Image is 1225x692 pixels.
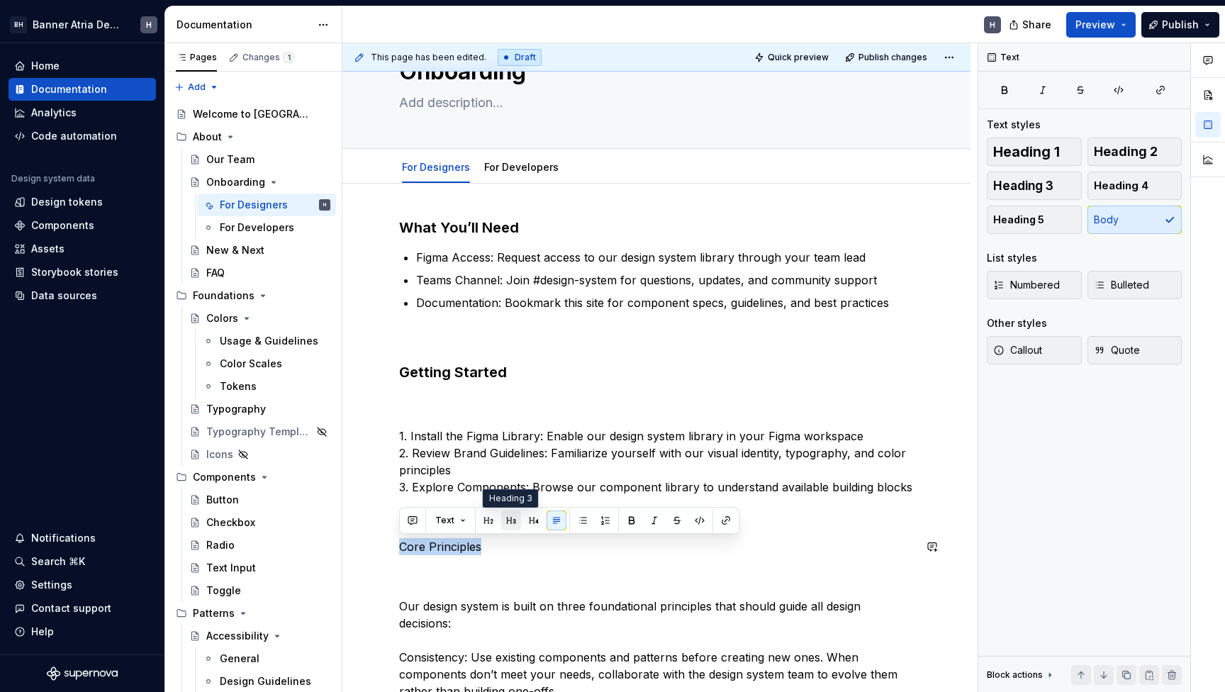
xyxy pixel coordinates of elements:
div: Icons [206,447,233,462]
div: Pages [176,52,217,63]
a: Assets [9,238,156,260]
button: Heading 1 [987,138,1082,166]
a: Our Team [184,148,336,171]
a: For Developers [484,161,559,173]
a: Code automation [9,125,156,147]
button: Contact support [9,597,156,620]
div: Patterns [193,606,235,620]
span: Quick preview [768,52,829,63]
span: This page has been edited. [371,52,486,63]
button: Numbered [987,271,1082,299]
div: For Designers [220,198,288,212]
a: Usage & Guidelines [197,330,336,352]
div: Foundations [170,284,336,307]
button: Text [429,510,472,530]
a: Design tokens [9,191,156,213]
span: Quote [1094,343,1140,357]
p: Core Principles [399,538,914,555]
div: Design tokens [31,195,103,209]
div: For Designers [396,152,476,182]
div: Changes [242,52,294,63]
div: Other styles [987,316,1047,330]
a: Welcome to [GEOGRAPHIC_DATA] [170,103,336,125]
span: Heading 1 [993,145,1060,159]
div: Documentation [31,82,107,96]
a: Onboarding [184,171,336,194]
a: Button [184,489,336,511]
a: Colors [184,307,336,330]
div: Checkbox [206,515,255,530]
span: Preview [1075,18,1115,32]
div: Data sources [31,289,97,303]
span: Callout [993,343,1042,357]
a: Typography Template [184,420,336,443]
svg: Supernova Logo [47,666,118,681]
button: Add [170,77,223,97]
div: Block actions [987,665,1056,685]
div: About [170,125,336,148]
button: Heading 3 [987,172,1082,200]
span: Heading 4 [1094,179,1148,193]
p: Teams Channel: Join #design-system for questions, updates, and community support [416,272,914,289]
a: Settings [9,574,156,596]
div: Heading 3 [483,489,539,508]
div: Banner Atria Design System [33,18,123,32]
div: Accessibility [206,629,269,643]
a: Checkbox [184,511,336,534]
a: Data sources [9,284,156,307]
a: For DesignersH [197,194,336,216]
div: Help [31,625,54,639]
a: New & Next [184,239,336,262]
button: Bulleted [1087,271,1182,299]
span: Share [1022,18,1051,32]
div: Text styles [987,118,1041,132]
div: Design Guidelines [220,674,311,688]
a: For Developers [197,216,336,239]
h3: What You’ll Need [399,218,914,238]
span: Add [188,82,206,93]
div: H [146,19,152,30]
div: Toggle [206,584,241,598]
button: Heading 4 [1087,172,1182,200]
a: Accessibility [184,625,336,647]
div: Analytics [31,106,77,120]
div: For Developers [220,221,294,235]
div: About [193,130,222,144]
button: Preview [1066,12,1136,38]
span: Publish [1162,18,1199,32]
div: General [220,652,259,666]
div: New & Next [206,243,264,257]
div: Search ⌘K [31,554,85,569]
span: Bulleted [1094,278,1149,292]
div: Colors [206,311,238,325]
span: Publish changes [858,52,927,63]
div: H [323,198,326,212]
div: List styles [987,251,1037,265]
span: Heading 5 [993,213,1044,227]
div: Foundations [193,289,254,303]
div: Typography Template [206,425,312,439]
a: Documentation [9,78,156,101]
span: Numbered [993,278,1060,292]
div: Color Scales [220,357,282,371]
div: Components [31,218,94,233]
div: Contact support [31,601,111,615]
button: Share [1002,12,1061,38]
div: Assets [31,242,65,256]
div: Text Input [206,561,256,575]
span: 1 [283,52,294,63]
a: Typography [184,398,336,420]
h3: Getting Started [399,362,914,382]
button: Notifications [9,527,156,549]
button: BHBanner Atria Design SystemH [3,9,162,40]
a: FAQ [184,262,336,284]
span: Text [435,515,454,526]
button: Help [9,620,156,643]
button: Heading 5 [987,206,1082,234]
a: General [197,647,336,670]
div: Code automation [31,129,117,143]
div: H [990,19,995,30]
button: Publish [1141,12,1219,38]
a: Toggle [184,579,336,602]
a: Text Input [184,557,336,579]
